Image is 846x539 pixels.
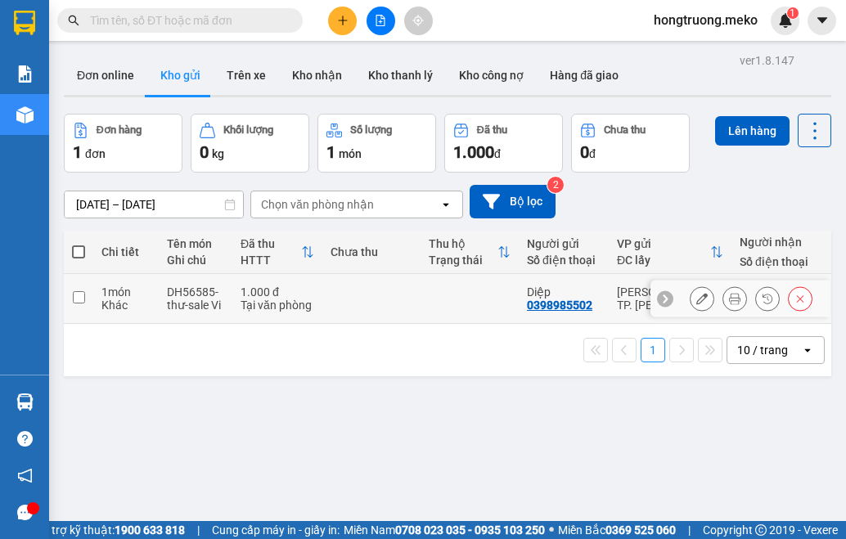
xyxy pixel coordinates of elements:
svg: open [439,198,452,211]
div: Số điện thoại [527,254,601,267]
button: Lên hàng [715,116,790,146]
button: Trên xe [214,56,279,95]
span: Cung cấp máy in - giấy in: [212,521,340,539]
span: kg [212,147,224,160]
span: 1 [790,7,795,19]
sup: 1 [787,7,799,19]
div: Người gửi [527,237,601,250]
span: | [688,521,691,539]
div: Diệp [527,285,601,299]
div: 1 món [101,285,151,299]
th: Toggle SortBy [232,231,322,274]
button: Số lượng1món [317,114,436,173]
strong: 0369 525 060 [605,523,676,537]
div: ver 1.8.147 [740,52,794,70]
span: aim [412,15,424,26]
div: Khác [101,299,151,312]
div: ĐC lấy [617,254,710,267]
button: Kho gửi [147,56,214,95]
span: caret-down [815,13,830,28]
button: Bộ lọc [470,185,556,218]
img: logo-vxr [14,11,35,35]
div: Chưa thu [604,124,646,136]
div: Thu hộ [429,237,497,250]
span: đ [494,147,501,160]
div: HTTT [241,254,301,267]
button: caret-down [808,7,836,35]
div: 1.000 đ [241,285,314,299]
button: Đơn hàng1đơn [64,114,182,173]
span: ⚪️ [549,527,554,533]
span: Miền Bắc [558,521,676,539]
button: Chưa thu0đ [571,114,690,173]
span: file-add [375,15,386,26]
span: 1 [326,142,335,162]
th: Toggle SortBy [609,231,731,274]
button: 1 [641,338,665,362]
img: icon-new-feature [778,13,793,28]
strong: 1900 633 818 [115,523,185,537]
button: Khối lượng0kg [191,114,309,173]
span: | [197,521,200,539]
span: món [339,147,362,160]
span: message [17,505,33,520]
span: question-circle [17,431,33,447]
button: plus [328,7,357,35]
img: solution-icon [16,65,34,83]
div: Chi tiết [101,245,151,258]
button: Đơn online [64,56,147,95]
div: Số lượng [350,124,392,136]
button: aim [404,7,433,35]
input: Tìm tên, số ĐT hoặc mã đơn [90,11,283,29]
div: Trạng thái [429,254,497,267]
div: Người nhận [740,236,827,249]
span: hongtruong.meko [641,10,771,30]
div: 0398985502 [527,299,592,312]
div: Chọn văn phòng nhận [261,196,374,213]
div: 10 / trang [737,342,788,358]
button: Kho nhận [279,56,355,95]
div: Chưa thu [331,245,412,258]
div: Ghi chú [167,254,224,267]
div: Tên món [167,237,224,250]
input: Select a date range. [65,191,243,218]
span: copyright [755,524,767,536]
div: DH56585-thư-sale Vi [167,285,224,312]
svg: open [801,344,814,357]
div: Sửa đơn hàng [690,286,714,311]
div: Khối lượng [223,124,273,136]
span: 0 [580,142,589,162]
span: đ [589,147,596,160]
div: Tại văn phòng [241,299,314,312]
span: 1 [73,142,82,162]
div: Số điện thoại [740,255,827,268]
div: [PERSON_NAME] vé TP. [PERSON_NAME] [617,285,723,312]
span: đơn [85,147,106,160]
span: plus [337,15,349,26]
div: VP gửi [617,237,710,250]
span: Miền Nam [344,521,545,539]
sup: 2 [547,177,564,193]
button: Kho công nợ [446,56,537,95]
div: Đã thu [241,237,301,250]
img: warehouse-icon [16,393,34,411]
span: 0 [200,142,209,162]
th: Toggle SortBy [421,231,519,274]
button: file-add [367,7,395,35]
span: notification [17,468,33,483]
button: Đã thu1.000đ [444,114,563,173]
div: Đã thu [477,124,507,136]
img: warehouse-icon [16,106,34,124]
div: Đơn hàng [97,124,142,136]
button: Kho thanh lý [355,56,446,95]
button: Hàng đã giao [537,56,632,95]
span: search [68,15,79,26]
strong: 0708 023 035 - 0935 103 250 [395,523,545,537]
span: Hỗ trợ kỹ thuật: [34,521,185,539]
span: 1.000 [453,142,494,162]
